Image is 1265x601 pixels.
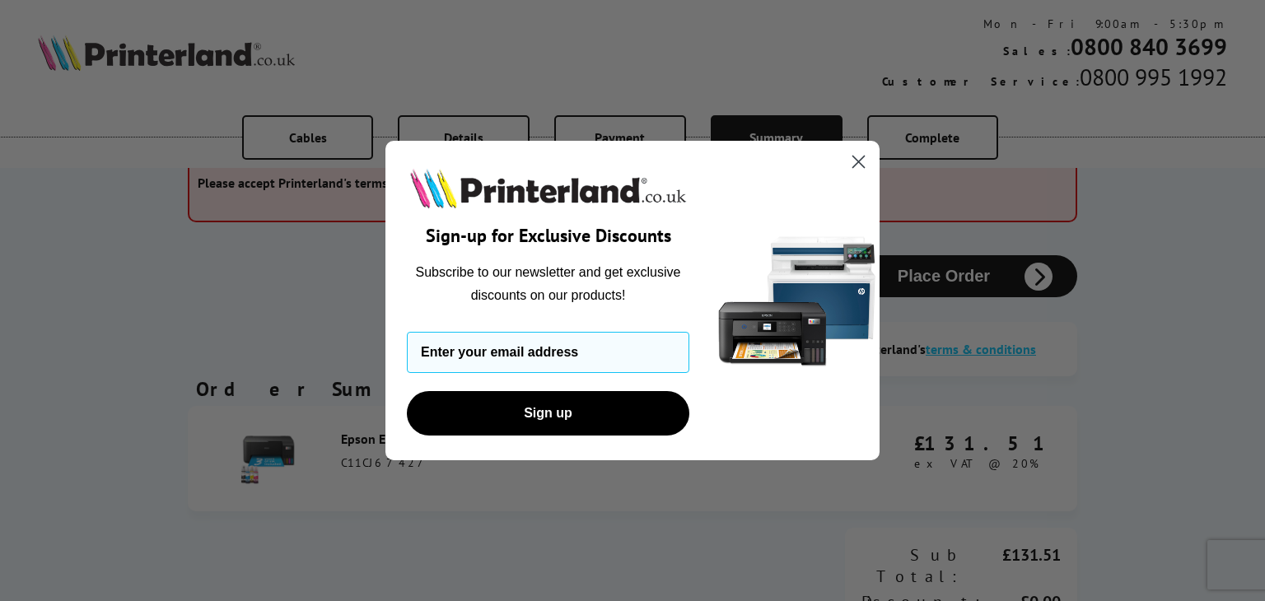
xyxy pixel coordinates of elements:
[715,141,880,461] img: 5290a21f-4df8-4860-95f4-ea1e8d0e8904.png
[426,224,671,247] span: Sign-up for Exclusive Discounts
[407,391,689,436] button: Sign up
[416,265,681,302] span: Subscribe to our newsletter and get exclusive discounts on our products!
[407,332,689,373] input: Enter your email address
[844,147,873,176] button: Close dialog
[407,165,689,212] img: Printerland.co.uk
